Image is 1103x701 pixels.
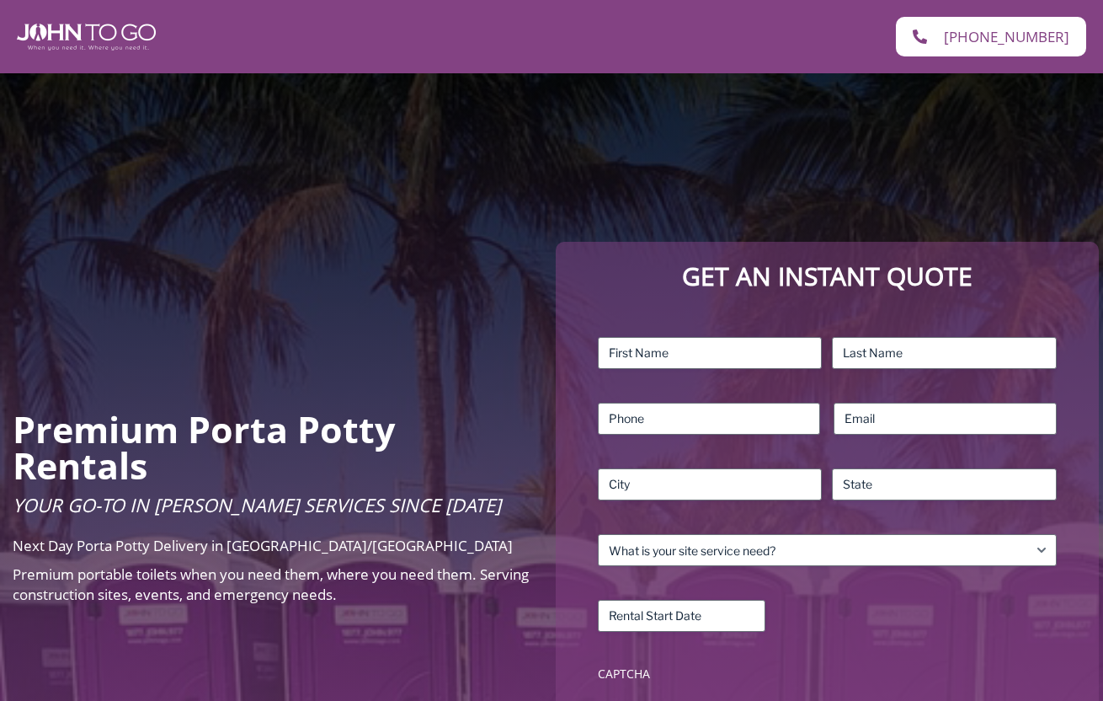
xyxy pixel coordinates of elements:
span: Next Day Porta Potty Delivery in [GEOGRAPHIC_DATA]/[GEOGRAPHIC_DATA] [13,536,513,555]
p: Get an Instant Quote [573,259,1082,295]
input: Email [834,403,1057,435]
span: [PHONE_NUMBER] [944,29,1069,44]
h2: Premium Porta Potty Rentals [13,411,530,484]
label: CAPTCHA [598,666,1057,682]
input: Rental Start Date [598,600,765,632]
a: [PHONE_NUMBER] [896,17,1086,56]
img: John To Go [17,24,156,51]
input: City [598,468,823,500]
button: Live Chat [1036,634,1103,701]
input: Last Name [832,337,1057,369]
input: State [832,468,1057,500]
span: Your Go-To in [PERSON_NAME] Services Since [DATE] [13,492,501,517]
input: First Name [598,337,823,369]
span: Premium portable toilets when you need them, where you need them. Serving construction sites, eve... [13,565,529,604]
input: Phone [598,403,821,435]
